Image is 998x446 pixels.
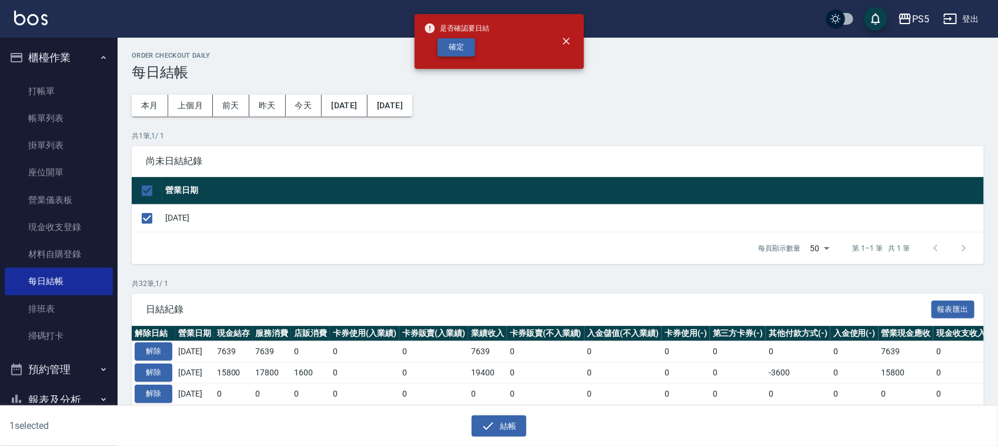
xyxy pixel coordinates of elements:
span: 日結紀錄 [146,304,932,315]
td: [DATE] [175,404,214,425]
button: close [553,28,579,54]
td: 17800 [253,362,292,384]
td: 0 [830,362,879,384]
td: 0 [214,383,253,404]
td: 0 [933,404,989,425]
td: 0 [399,383,469,404]
td: [DATE] [175,362,214,384]
div: 50 [806,232,834,264]
th: 業績收入 [468,326,507,341]
td: 0 [399,362,469,384]
button: 解除 [135,385,172,403]
p: 共 1 筆, 1 / 1 [132,131,984,141]
h6: 1 selected [9,418,247,433]
span: 是否確認要日結 [424,22,490,34]
button: [DATE] [322,95,367,117]
td: [DATE] [162,204,984,232]
td: 15800 [214,362,253,384]
td: 0 [662,362,710,384]
th: 卡券使用(入業績) [330,326,399,341]
th: 服務消費 [253,326,292,341]
td: 0 [662,341,710,362]
td: 0 [291,341,330,362]
button: save [864,7,887,31]
a: 報表匯出 [932,303,975,314]
td: 7639 [253,341,292,362]
td: 0 [830,383,879,404]
td: [DATE] [175,341,214,362]
h2: Order checkout daily [132,52,984,59]
p: 每頁顯示數量 [759,243,801,254]
td: 0 [879,383,934,404]
td: 0 [766,383,830,404]
button: 報表及分析 [5,385,113,415]
td: 0 [507,404,585,425]
th: 卡券販賣(不入業績) [507,326,585,341]
button: [DATE] [368,95,412,117]
th: 卡券販賣(入業績) [399,326,469,341]
td: 0 [830,404,879,425]
button: 結帳 [472,415,526,437]
button: 解除 [135,364,172,382]
td: 7639 [468,341,507,362]
td: 1600 [291,362,330,384]
button: PS5 [893,7,934,31]
button: 上個月 [168,95,213,117]
td: 0 [291,404,330,425]
button: 登出 [939,8,984,30]
td: 0 [933,341,989,362]
td: 15800 [879,362,934,384]
button: 報表匯出 [932,301,975,319]
th: 營業日期 [175,326,214,341]
button: 前天 [213,95,249,117]
a: 帳單列表 [5,105,113,132]
th: 營業現金應收 [879,326,934,341]
a: 現金收支登錄 [5,214,113,241]
td: 0 [330,341,399,362]
h3: 每日結帳 [132,64,984,81]
button: 櫃檯作業 [5,42,113,73]
span: 尚未日結紀錄 [146,155,970,167]
td: 0 [710,362,766,384]
td: 19400 [468,362,507,384]
td: 0 [507,362,585,384]
td: 0 [933,383,989,404]
th: 營業日期 [162,177,984,205]
td: 0 [330,383,399,404]
td: 0 [933,362,989,384]
td: 7639 [879,341,934,362]
a: 營業儀表板 [5,187,113,214]
td: 0 [507,341,585,362]
td: 0 [468,404,507,425]
a: 排班表 [5,295,113,322]
td: 0 [710,341,766,362]
th: 入金儲值(不入業績) [585,326,662,341]
button: 今天 [286,95,322,117]
td: 0 [399,341,469,362]
button: 預約管理 [5,354,113,385]
td: 0 [585,404,662,425]
td: 0 [507,383,585,404]
td: [DATE] [175,383,214,404]
a: 打帳單 [5,78,113,105]
a: 座位開單 [5,159,113,186]
td: 0 [330,404,399,425]
p: 共 32 筆, 1 / 1 [132,278,984,289]
td: 0 [710,383,766,404]
td: 0 [468,383,507,404]
th: 解除日結 [132,326,175,341]
td: 0 [879,404,934,425]
td: 0 [253,383,292,404]
td: 0 [766,404,830,425]
th: 店販消費 [291,326,330,341]
div: PS5 [912,12,929,26]
td: 0 [766,341,830,362]
button: 確定 [438,38,475,56]
th: 入金使用(-) [830,326,879,341]
a: 掃碼打卡 [5,322,113,350]
th: 現金結存 [214,326,253,341]
td: 0 [585,383,662,404]
p: 第 1–1 筆 共 1 筆 [853,243,910,254]
th: 第三方卡券(-) [710,326,766,341]
th: 現金收支收入 [933,326,989,341]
